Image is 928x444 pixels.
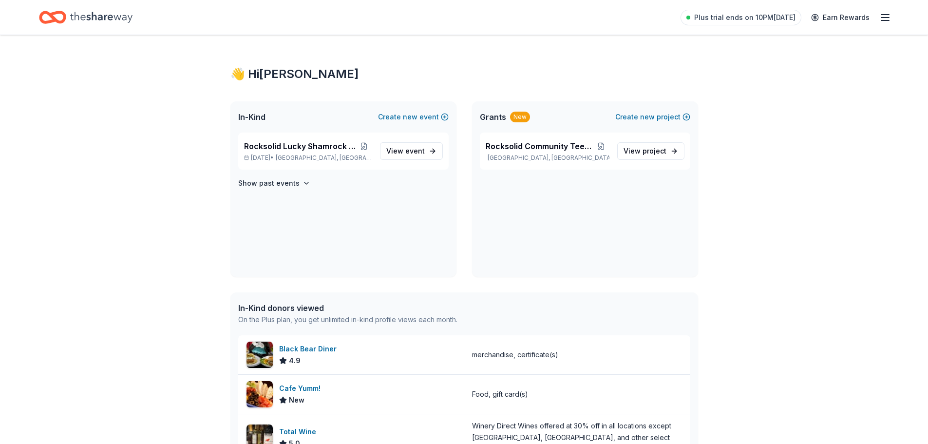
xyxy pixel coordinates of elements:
div: Cafe Yumm! [279,383,324,394]
div: New [510,112,530,122]
span: Rocksolid Lucky Shamrock Auction [244,140,356,152]
h4: Show past events [238,177,300,189]
a: View project [617,142,684,160]
button: Createnewproject [615,111,690,123]
div: Total Wine [279,426,320,438]
p: [GEOGRAPHIC_DATA], [GEOGRAPHIC_DATA] [486,154,609,162]
span: new [403,111,417,123]
a: Plus trial ends on 10PM[DATE] [681,10,801,25]
a: View event [380,142,443,160]
p: [DATE] • [244,154,372,162]
div: 👋 Hi [PERSON_NAME] [230,66,698,82]
div: merchandise, certificate(s) [472,349,558,361]
span: [GEOGRAPHIC_DATA], [GEOGRAPHIC_DATA] [276,154,372,162]
span: In-Kind [238,111,265,123]
button: Createnewevent [378,111,449,123]
span: View [386,145,425,157]
img: Image for Black Bear Diner [246,342,273,368]
span: 4.9 [289,355,301,367]
button: Show past events [238,177,310,189]
a: Earn Rewards [805,9,875,26]
span: View [624,145,666,157]
span: New [289,394,304,406]
div: Black Bear Diner [279,343,341,355]
span: new [640,111,655,123]
img: Image for Cafe Yumm! [246,381,273,407]
span: event [405,147,425,155]
div: In-Kind donors viewed [238,302,457,314]
div: On the Plus plan, you get unlimited in-kind profile views each month. [238,314,457,326]
span: Grants [480,111,506,123]
a: Home [39,6,133,29]
span: project [643,147,666,155]
div: Food, gift card(s) [472,388,528,400]
span: Plus trial ends on 10PM[DATE] [694,12,795,23]
span: Rocksolid Community Teen Center [486,140,593,152]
